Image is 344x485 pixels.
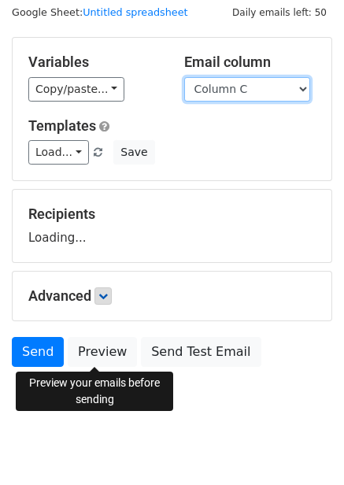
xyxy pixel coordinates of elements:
a: Daily emails left: 50 [227,6,332,18]
button: Save [113,140,154,165]
a: Preview [68,337,137,367]
small: Google Sheet: [12,6,188,18]
h5: Recipients [28,205,316,223]
a: Load... [28,140,89,165]
div: Loading... [28,205,316,246]
a: Send Test Email [141,337,261,367]
h5: Variables [28,54,161,71]
a: Untitled spreadsheet [83,6,187,18]
h5: Advanced [28,287,316,305]
a: Copy/paste... [28,77,124,102]
iframe: Chat Widget [265,409,344,485]
div: Preview your emails before sending [16,372,173,411]
span: Daily emails left: 50 [227,4,332,21]
a: Templates [28,117,96,134]
h5: Email column [184,54,316,71]
a: Send [12,337,64,367]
